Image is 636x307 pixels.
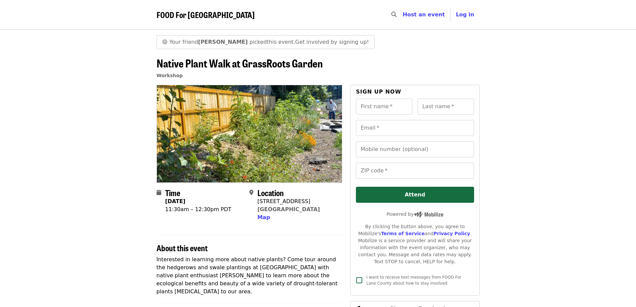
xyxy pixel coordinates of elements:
span: FOOD For [GEOGRAPHIC_DATA] [157,9,255,20]
button: Attend [356,187,474,203]
strong: [DATE] [165,198,186,204]
input: Email [356,120,474,136]
div: By clicking the button above, you agree to Mobilize's and . Mobilize is a service provider and wi... [356,223,474,265]
span: Log in [456,11,474,18]
span: Time [165,187,180,198]
a: Host an event [403,11,445,18]
a: Workshop [157,73,183,78]
span: I want to receive text messages from FOOD For Lane County about how to stay involved. [366,275,461,286]
a: Privacy Policy [433,231,470,236]
span: Your friend picked this event . Get involved by signing up! [169,39,369,45]
input: Last name [418,99,474,115]
span: Native Plant Walk at GrassRoots Garden [157,55,323,71]
a: FOOD For [GEOGRAPHIC_DATA] [157,10,255,20]
strong: [PERSON_NAME] [198,39,248,45]
input: ZIP code [356,163,474,179]
button: Map [257,213,270,221]
button: Log in [450,8,479,21]
input: Search [401,7,406,23]
i: search icon [391,11,397,18]
i: map-marker-alt icon [249,189,253,196]
span: Map [257,214,270,220]
img: Native Plant Walk at GrassRoots Garden organized by FOOD For Lane County [157,85,342,182]
a: Terms of Service [381,231,425,236]
div: [STREET_ADDRESS] [257,197,320,205]
span: Sign up now [356,89,401,95]
img: Powered by Mobilize [414,211,443,217]
i: calendar icon [157,189,161,196]
span: Powered by [387,211,443,217]
span: About this event [157,242,208,254]
input: First name [356,99,412,115]
div: 11:30am – 12:30pm PDT [165,205,231,213]
span: grinning face emoji [162,39,168,45]
a: [GEOGRAPHIC_DATA] [257,206,320,212]
span: Location [257,187,284,198]
p: Interested in learning more about native plants? Come tour around the hedgerows and swale plantin... [157,256,343,296]
input: Mobile number (optional) [356,141,474,157]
